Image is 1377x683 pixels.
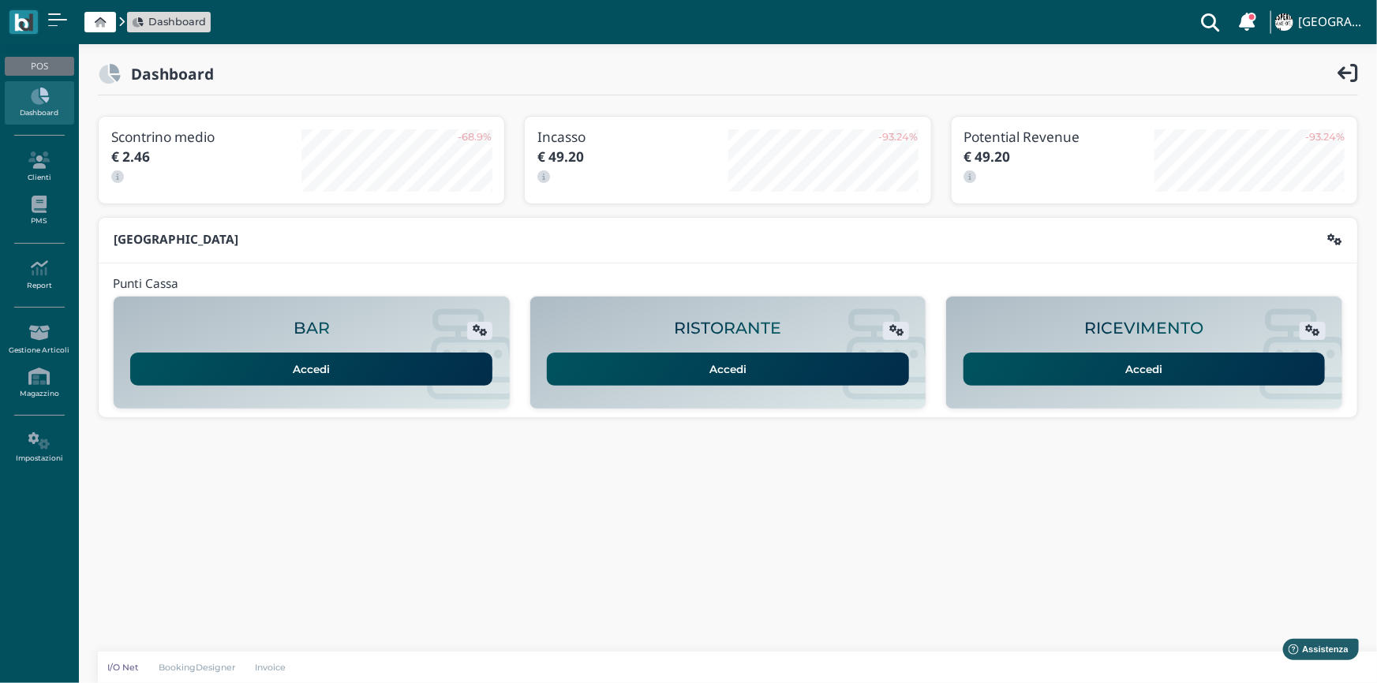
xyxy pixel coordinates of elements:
[964,129,1154,144] h3: Potential Revenue
[964,353,1326,386] a: Accedi
[1273,3,1368,41] a: ... [GEOGRAPHIC_DATA]
[537,147,584,166] b: € 49.20
[1265,634,1364,670] iframe: Help widget launcher
[964,147,1011,166] b: € 49.20
[674,319,781,338] h2: RISTORANTE
[1085,319,1204,338] h2: RICEVIMENTO
[133,14,206,29] a: Dashboard
[5,81,73,125] a: Dashboard
[5,145,73,188] a: Clienti
[5,189,73,233] a: PMS
[121,65,214,82] h2: Dashboard
[148,14,206,29] span: Dashboard
[113,278,178,291] h4: Punti Cassa
[1275,13,1293,31] img: ...
[130,353,492,386] a: Accedi
[47,13,104,24] span: Assistenza
[1298,16,1368,29] h4: [GEOGRAPHIC_DATA]
[547,353,909,386] a: Accedi
[111,129,301,144] h3: Scontrino medio
[5,57,73,76] div: POS
[5,361,73,405] a: Magazzino
[14,13,32,32] img: logo
[111,147,150,166] b: € 2.46
[5,253,73,297] a: Report
[5,318,73,361] a: Gestione Articoli
[114,231,238,248] b: [GEOGRAPHIC_DATA]
[537,129,728,144] h3: Incasso
[5,426,73,469] a: Impostazioni
[294,319,330,338] h2: BAR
